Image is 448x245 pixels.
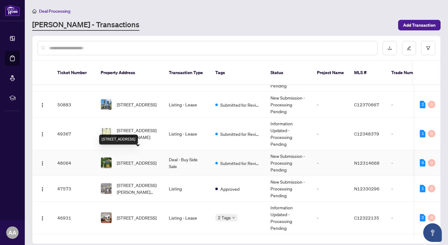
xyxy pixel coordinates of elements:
td: Deal - Buy Side Sale [164,150,210,176]
td: - [386,176,430,202]
span: [STREET_ADDRESS] [117,214,156,221]
td: - [312,202,349,234]
button: filter [421,41,435,55]
td: New Submission - Processing Pending [266,92,312,118]
td: - [386,150,430,176]
td: 50883 [52,92,96,118]
div: 6 [420,159,425,167]
td: Information Updated - Processing Pending [266,118,312,150]
button: Logo [37,184,47,194]
img: thumbnail-img [101,128,112,139]
td: - [312,150,349,176]
button: Logo [37,129,47,139]
div: 2 [420,214,425,221]
img: thumbnail-img [101,183,112,194]
td: - [386,202,430,234]
span: Submitted for Review [220,101,261,108]
button: edit [402,41,416,55]
img: thumbnail-img [101,212,112,223]
span: AA [8,228,16,237]
span: Submitted for Review [220,160,261,167]
span: Approved [220,185,239,192]
span: Add Transaction [403,20,436,30]
td: New Submission - Processing Pending [266,150,312,176]
button: Open asap [423,223,442,242]
td: - [312,92,349,118]
div: 1 [420,130,425,137]
img: logo [5,5,20,16]
span: N12314668 [354,160,380,166]
img: Logo [40,216,45,221]
td: Listing [164,176,210,202]
div: 0 [428,185,435,192]
th: Project Name [312,61,349,85]
img: thumbnail-img [101,99,112,110]
th: Tags [210,61,266,85]
img: Logo [40,161,45,166]
span: [STREET_ADDRESS] [117,101,156,108]
td: 47573 [52,176,96,202]
span: [STREET_ADDRESS][PERSON_NAME][PERSON_NAME] [117,182,159,195]
img: thumbnail-img [101,158,112,168]
button: Logo [37,158,47,168]
td: 49367 [52,118,96,150]
span: down [232,216,235,219]
span: home [32,9,37,13]
td: - [386,118,430,150]
th: Ticket Number [52,61,96,85]
div: 2 [420,101,425,108]
th: Property Address [96,61,164,85]
img: Logo [40,187,45,192]
button: download [383,41,397,55]
th: MLS # [349,61,386,85]
td: Listing - Lease [164,118,210,150]
div: [STREET_ADDRESS] [99,135,138,145]
span: filter [426,46,430,50]
td: - [312,176,349,202]
span: [STREET_ADDRESS][PERSON_NAME] [117,127,159,140]
div: 0 [428,130,435,137]
img: Logo [40,132,45,137]
span: Submitted for Review [220,131,261,137]
td: 46931 [52,202,96,234]
button: Logo [37,213,47,223]
span: Deal Processing [39,8,70,14]
span: C12348379 [354,131,379,136]
th: Status [266,61,312,85]
span: edit [407,46,411,50]
td: Listing - Lease [164,202,210,234]
button: Add Transaction [398,20,441,30]
th: Transaction Type [164,61,210,85]
span: [STREET_ADDRESS] [117,159,156,166]
th: Trade Number [386,61,430,85]
span: download [388,46,392,50]
td: - [386,92,430,118]
td: Listing - Lease [164,92,210,118]
div: 0 [428,214,435,221]
div: 0 [428,159,435,167]
td: - [312,118,349,150]
span: N12330296 [354,186,380,191]
a: [PERSON_NAME] - Transactions [32,20,139,31]
td: 48064 [52,150,96,176]
button: Logo [37,100,47,109]
span: 2 Tags [218,214,231,221]
td: New Submission - Processing Pending [266,176,312,202]
span: C12322135 [354,215,379,220]
div: 0 [428,101,435,108]
span: C12370667 [354,102,379,107]
div: 1 [420,185,425,192]
img: Logo [40,103,45,108]
td: Information Updated - Processing Pending [266,202,312,234]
